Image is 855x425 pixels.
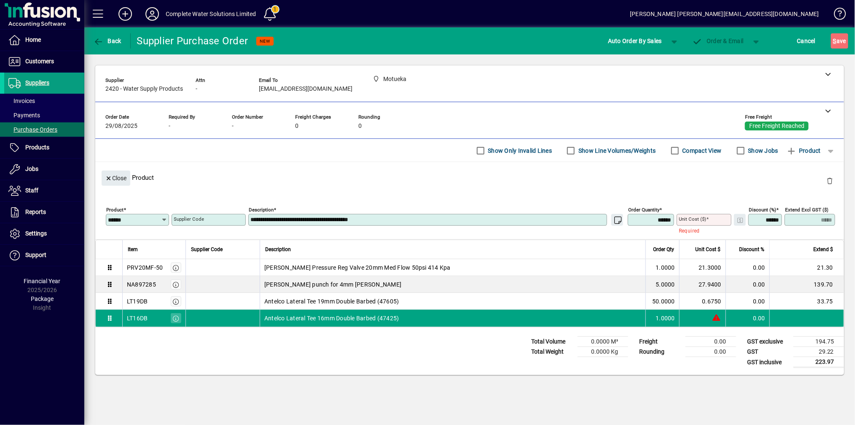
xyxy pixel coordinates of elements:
[769,293,844,310] td: 33.75
[93,38,121,44] span: Back
[4,51,84,72] a: Customers
[769,259,844,276] td: 21.30
[127,280,156,289] div: NA897285
[25,230,47,237] span: Settings
[8,97,35,104] span: Invoices
[127,314,148,322] div: LT16DB
[174,216,204,222] mat-label: Supplier Code
[112,6,139,22] button: Add
[688,33,748,49] button: Order & Email
[686,337,736,347] td: 0.00
[749,207,776,213] mat-label: Discount (%)
[726,293,769,310] td: 0.00
[645,259,679,276] td: 1.0000
[795,33,818,49] button: Cancel
[831,33,848,49] button: Save
[828,2,844,29] a: Knowledge Base
[84,33,131,49] app-page-header-button: Back
[628,207,659,213] mat-label: Order Quantity
[686,347,736,357] td: 0.00
[139,6,166,22] button: Profile
[577,146,656,155] label: Show Line Volumes/Weights
[25,79,49,86] span: Suppliers
[106,207,124,213] mat-label: Product
[743,337,793,347] td: GST exclusive
[264,314,399,322] span: Antelco Lateral Tee 16mm Double Barbed (47425)
[232,123,234,130] span: -
[813,245,833,254] span: Extend $
[679,226,725,235] mat-error: Required
[679,259,726,276] td: 21.3000
[264,263,451,272] span: [PERSON_NAME] Pressure Reg Valve 20mm Med Flow 50psi 414 Kpa
[726,259,769,276] td: 0.00
[4,122,84,137] a: Purchase Orders
[265,245,291,254] span: Description
[25,58,54,65] span: Customers
[128,245,138,254] span: Item
[743,347,793,357] td: GST
[25,144,49,151] span: Products
[8,126,57,133] span: Purchase Orders
[747,146,778,155] label: Show Jobs
[679,216,706,222] mat-label: Unit Cost ($)
[785,207,828,213] mat-label: Extend excl GST ($)
[645,310,679,327] td: 1.0000
[769,276,844,293] td: 139.70
[249,207,274,213] mat-label: Description
[4,202,84,223] a: Reports
[793,347,844,357] td: 29.22
[4,159,84,180] a: Jobs
[695,245,721,254] span: Unit Cost $
[295,123,298,130] span: 0
[635,337,686,347] td: Freight
[4,180,84,201] a: Staff
[653,245,674,254] span: Order Qty
[743,357,793,368] td: GST inclusive
[99,174,132,181] app-page-header-button: Close
[8,112,40,119] span: Payments
[191,245,223,254] span: Supplier Code
[833,38,836,44] span: S
[608,34,662,48] span: Auto Order By Sales
[679,293,726,310] td: 0.6750
[264,297,399,306] span: Antelco Lateral Tee 19mm Double Barbed (47605)
[793,357,844,368] td: 223.97
[127,297,148,306] div: LT19DB
[726,310,769,327] td: 0.00
[4,94,84,108] a: Invoices
[692,38,744,44] span: Order & Email
[127,263,163,272] div: PRV20MF-50
[169,123,170,130] span: -
[4,108,84,122] a: Payments
[358,123,362,130] span: 0
[833,34,846,48] span: ave
[4,30,84,51] a: Home
[105,86,183,92] span: 2420 - Water Supply Products
[578,347,628,357] td: 0.0000 Kg
[31,295,54,302] span: Package
[645,276,679,293] td: 5.0000
[264,280,401,289] span: [PERSON_NAME] punch for 4mm [PERSON_NAME]
[95,162,844,193] div: Product
[820,171,840,191] button: Delete
[578,337,628,347] td: 0.0000 M³
[105,123,137,130] span: 29/08/2025
[25,36,41,43] span: Home
[793,337,844,347] td: 194.75
[749,123,804,130] span: Free Freight Reached
[102,171,130,186] button: Close
[4,223,84,244] a: Settings
[679,276,726,293] td: 27.9400
[726,276,769,293] td: 0.00
[527,347,578,357] td: Total Weight
[630,7,819,21] div: [PERSON_NAME] [PERSON_NAME][EMAIL_ADDRESS][DOMAIN_NAME]
[25,187,38,194] span: Staff
[645,293,679,310] td: 50.0000
[4,137,84,158] a: Products
[137,34,248,48] div: Supplier Purchase Order
[260,38,270,44] span: NEW
[604,33,666,49] button: Auto Order By Sales
[196,86,197,92] span: -
[820,177,840,184] app-page-header-button: Delete
[25,252,46,258] span: Support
